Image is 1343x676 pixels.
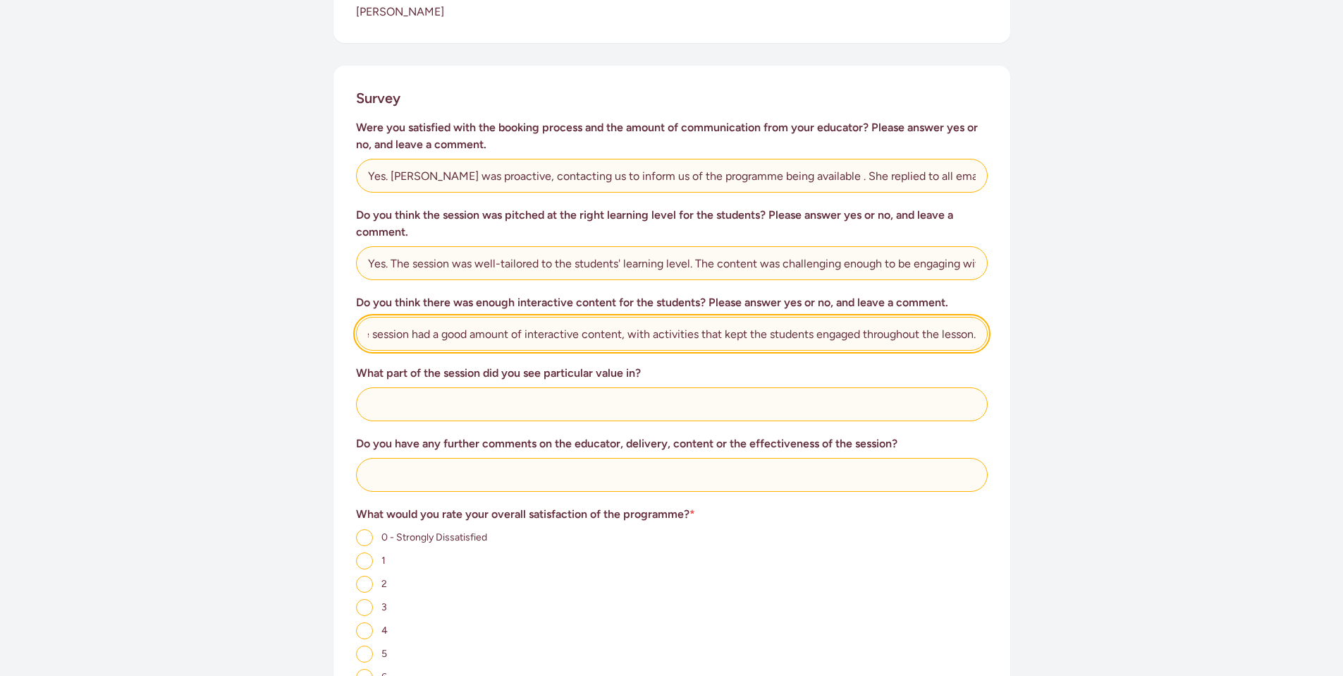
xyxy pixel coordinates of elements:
[356,119,988,153] h3: Were you satisfied with the booking process and the amount of communication from your educator? P...
[356,294,988,311] h3: Do you think there was enough interactive content for the students? Please answer yes or no, and ...
[381,648,387,660] span: 5
[356,646,373,663] input: 5
[381,555,386,567] span: 1
[381,624,388,636] span: 4
[356,88,400,108] h2: Survey
[381,578,387,590] span: 2
[356,207,988,241] h3: Do you think the session was pitched at the right learning level for the students? Please answer ...
[356,553,373,569] input: 1
[356,4,988,20] p: [PERSON_NAME]
[381,531,487,543] span: 0 - Strongly Dissatisfied
[356,529,373,546] input: 0 - Strongly Dissatisfied
[356,576,373,593] input: 2
[356,506,988,523] h3: What would you rate your overall satisfaction of the programme?
[356,622,373,639] input: 4
[356,365,988,382] h3: What part of the session did you see particular value in?
[356,435,988,452] h3: Do you have any further comments on the educator, delivery, content or the effectiveness of the s...
[381,601,387,613] span: 3
[356,599,373,616] input: 3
